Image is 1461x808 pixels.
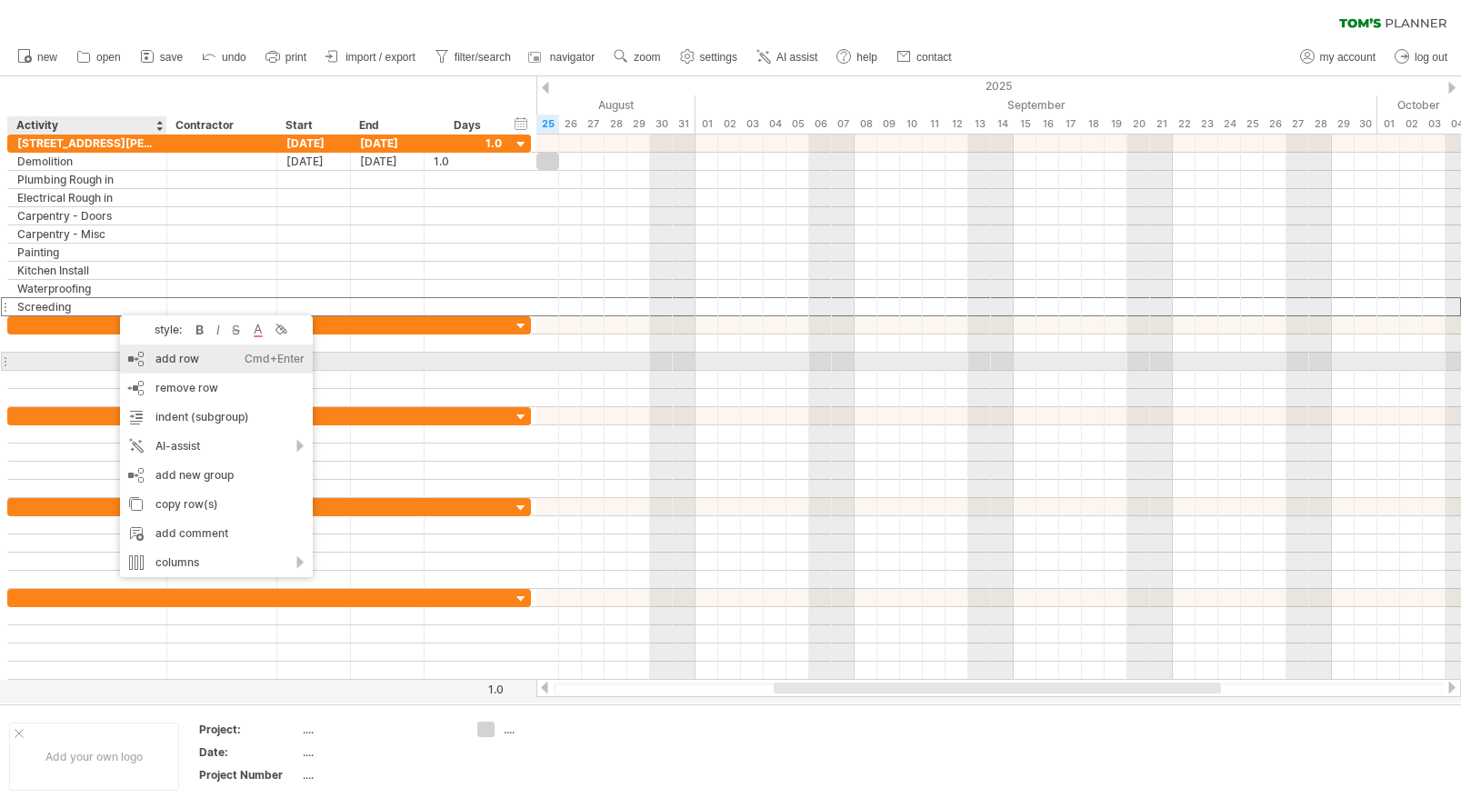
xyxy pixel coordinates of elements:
[1127,115,1150,134] div: Saturday, 20 September 2025
[752,45,823,69] a: AI assist
[37,51,57,64] span: new
[916,51,952,64] span: contact
[285,51,306,64] span: print
[17,262,157,279] div: Kitchen Install
[120,490,313,519] div: copy row(s)
[120,548,313,577] div: columns
[17,225,157,243] div: Carpentry - Misc
[261,45,312,69] a: print
[351,135,425,152] div: [DATE]
[9,723,179,791] div: Add your own logo
[650,115,673,134] div: Saturday, 30 August 2025
[155,381,218,394] span: remove row
[175,116,266,135] div: Contractor
[1241,115,1264,134] div: Thursday, 25 September 2025
[1390,45,1453,69] a: log out
[559,115,582,134] div: Tuesday, 26 August 2025
[968,115,991,134] div: Saturday, 13 September 2025
[199,722,299,737] div: Project:
[17,244,157,261] div: Painting
[120,344,313,374] div: add row
[351,153,425,170] div: [DATE]
[434,153,502,170] div: 1.0
[809,115,832,134] div: Saturday, 6 September 2025
[17,189,157,206] div: Electrical Rough in
[609,45,665,69] a: zoom
[321,45,421,69] a: import / export
[832,115,855,134] div: Sunday, 7 September 2025
[695,115,718,134] div: Monday, 1 September 2025
[1059,115,1082,134] div: Wednesday, 17 September 2025
[1415,51,1447,64] span: log out
[120,461,313,490] div: add new group
[634,51,660,64] span: zoom
[675,45,743,69] a: settings
[345,51,415,64] span: import / export
[1332,115,1355,134] div: Monday, 29 September 2025
[536,115,559,134] div: Monday, 25 August 2025
[741,115,764,134] div: Wednesday, 3 September 2025
[17,280,157,297] div: Waterproofing
[695,95,1377,115] div: September 2025
[303,767,455,783] div: ....
[1309,115,1332,134] div: Sunday, 28 September 2025
[1286,115,1309,134] div: Saturday, 27 September 2025
[1355,115,1377,134] div: Tuesday, 30 September 2025
[673,115,695,134] div: Sunday, 31 August 2025
[1105,115,1127,134] div: Friday, 19 September 2025
[17,153,157,170] div: Demolition
[1264,115,1286,134] div: Friday, 26 September 2025
[1196,115,1218,134] div: Tuesday, 23 September 2025
[1014,115,1036,134] div: Monday, 15 September 2025
[550,51,595,64] span: navigator
[900,115,923,134] div: Wednesday, 10 September 2025
[127,323,191,336] div: style:
[135,45,188,69] a: save
[525,45,600,69] a: navigator
[855,115,877,134] div: Monday, 8 September 2025
[222,51,246,64] span: undo
[718,115,741,134] div: Tuesday, 2 September 2025
[120,403,313,432] div: indent (subgroup)
[197,45,252,69] a: undo
[1377,115,1400,134] div: Wednesday, 1 October 2025
[1150,115,1173,134] div: Sunday, 21 September 2025
[1423,115,1446,134] div: Friday, 3 October 2025
[16,116,156,135] div: Activity
[303,744,455,760] div: ....
[1036,115,1059,134] div: Tuesday, 16 September 2025
[946,115,968,134] div: Friday, 12 September 2025
[786,115,809,134] div: Friday, 5 September 2025
[13,45,63,69] a: new
[764,115,786,134] div: Thursday, 4 September 2025
[199,744,299,760] div: Date:
[1082,115,1105,134] div: Thursday, 18 September 2025
[856,51,877,64] span: help
[17,171,157,188] div: Plumbing Rough in
[892,45,957,69] a: contact
[582,115,605,134] div: Wednesday, 27 August 2025
[923,115,946,134] div: Thursday, 11 September 2025
[1400,115,1423,134] div: Thursday, 2 October 2025
[199,767,299,783] div: Project Number
[17,135,157,152] div: [STREET_ADDRESS][PERSON_NAME]
[1173,115,1196,134] div: Monday, 22 September 2025
[17,298,157,315] div: Screeding
[96,51,121,64] span: open
[991,115,1014,134] div: Sunday, 14 September 2025
[700,51,737,64] span: settings
[455,51,511,64] span: filter/search
[285,116,340,135] div: Start
[1218,115,1241,134] div: Wednesday, 24 September 2025
[877,115,900,134] div: Tuesday, 9 September 2025
[277,153,351,170] div: [DATE]
[303,722,455,737] div: ....
[832,45,883,69] a: help
[776,51,817,64] span: AI assist
[430,45,516,69] a: filter/search
[425,683,504,696] div: 1.0
[245,344,305,374] div: Cmd+Enter
[120,519,313,548] div: add comment
[160,51,183,64] span: save
[1320,51,1376,64] span: my account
